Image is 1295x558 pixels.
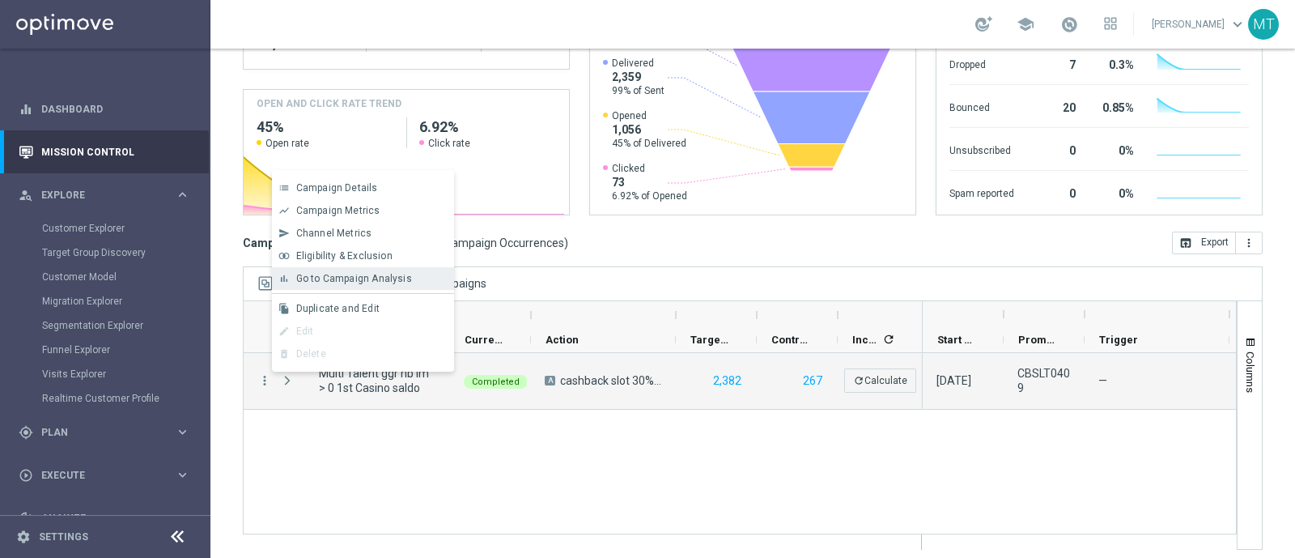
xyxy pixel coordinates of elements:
[1095,179,1134,205] div: 0%
[612,70,664,84] span: 2,359
[690,334,729,346] span: Targeted Customers
[949,50,1014,76] div: Dropped
[41,87,190,130] a: Dashboard
[1034,93,1076,119] div: 20
[1150,12,1248,36] a: [PERSON_NAME]keyboard_arrow_down
[175,424,190,440] i: keyboard_arrow_right
[39,532,88,542] a: Settings
[1242,236,1255,249] i: more_vert
[1095,93,1134,119] div: 0.85%
[278,205,290,216] i: show_chart
[16,530,31,544] i: settings
[175,510,190,526] i: keyboard_arrow_right
[42,246,168,259] a: Target Group Discovery
[272,267,454,290] button: bar_chart Go to Campaign Analysis
[711,371,743,391] button: 2,382
[936,373,971,388] div: 04 Sep 2025, Thursday
[771,334,810,346] span: Control Customers
[612,175,687,190] span: 73
[1248,9,1279,40] div: MT
[42,368,168,381] a: Visits Explorer
[42,319,168,332] a: Segmentation Explorer
[42,216,209,241] div: Customer Explorer
[19,87,190,130] div: Dashboard
[937,334,976,346] span: Start Date
[546,334,579,346] span: Action
[42,289,209,313] div: Migration Explorer
[19,188,33,202] i: person_search
[464,373,528,389] colored-tag: Completed
[42,343,168,356] a: Funnel Explorer
[1095,50,1134,76] div: 0.3%
[42,241,209,265] div: Target Group Discovery
[272,177,454,199] button: list Campaign Details
[41,471,175,480] span: Execute
[42,338,209,362] div: Funnel Explorer
[19,511,33,526] i: track_changes
[844,368,916,393] button: refreshCalculate
[545,376,555,385] span: A
[42,222,168,235] a: Customer Explorer
[428,137,470,150] span: Click rate
[42,265,209,289] div: Customer Model
[42,313,209,338] div: Segmentation Explorer
[18,469,191,482] button: play_circle_outline Execute keyboard_arrow_right
[272,199,454,222] button: show_chart Campaign Metrics
[612,109,686,122] span: Opened
[18,426,191,439] button: gps_fixed Plan keyboard_arrow_right
[19,130,190,173] div: Mission Control
[41,130,190,173] a: Mission Control
[1172,232,1236,254] button: open_in_browser Export
[265,137,309,150] span: Open rate
[18,146,191,159] button: Mission Control
[19,102,33,117] i: equalizer
[296,303,380,314] span: Duplicate and Edit
[612,190,687,202] span: 6.92% of Opened
[319,366,436,395] span: Multi Talent ggr nb lm > 0 1st Casino saldo
[257,117,393,137] h2: 45%
[41,513,175,523] span: Analyze
[1098,374,1107,387] span: —
[278,228,290,239] i: send
[18,189,191,202] button: person_search Explore keyboard_arrow_right
[42,392,168,405] a: Realtime Customer Profile
[19,425,175,440] div: Plan
[1034,50,1076,76] div: 7
[1236,232,1263,254] button: more_vert
[42,362,209,386] div: Visits Explorer
[42,295,168,308] a: Migration Explorer
[42,270,168,283] a: Customer Model
[1244,351,1257,393] span: Columns
[296,182,378,194] span: Campaign Details
[175,467,190,483] i: keyboard_arrow_right
[296,205,380,216] span: Campaign Metrics
[257,373,272,388] button: more_vert
[1229,15,1246,33] span: keyboard_arrow_down
[19,511,175,526] div: Analyze
[612,57,664,70] span: Delivered
[42,386,209,411] div: Realtime Customer Profile
[801,371,824,391] button: 267
[272,222,454,245] button: send Channel Metrics
[18,512,191,525] div: track_changes Analyze keyboard_arrow_right
[612,122,686,137] span: 1,056
[880,330,895,348] span: Calculate column
[612,137,686,150] span: 45% of Delivered
[612,84,664,97] span: 99% of Sent
[41,190,175,200] span: Explore
[949,179,1014,205] div: Spam reported
[1017,366,1071,395] span: CBSLT0409
[564,236,568,250] span: )
[244,353,923,410] div: Press SPACE to deselect this row.
[19,468,175,483] div: Execute
[19,188,175,202] div: Explore
[278,182,290,194] i: list
[272,297,454,320] button: file_copy Duplicate and Edit
[18,103,191,116] button: equalizer Dashboard
[560,373,662,388] span: cashback slot 30% fino a 30€ giocato min 10€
